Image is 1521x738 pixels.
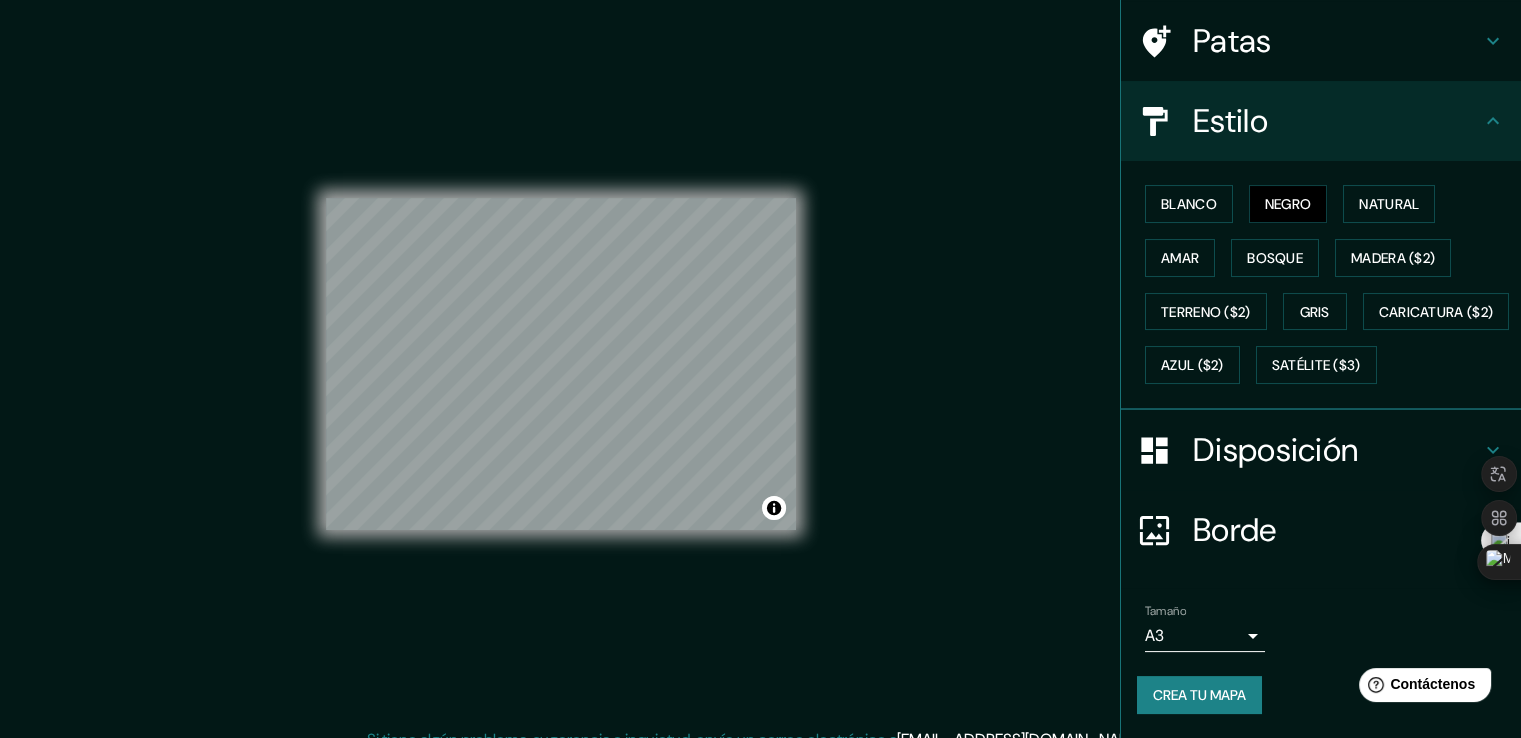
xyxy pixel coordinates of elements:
[1193,509,1277,551] font: Borde
[1121,1,1521,81] div: Patas
[326,198,796,530] canvas: Mapa
[1145,346,1240,384] button: Azul ($2)
[1335,239,1451,277] button: Madera ($2)
[1300,303,1330,321] font: Gris
[1161,249,1199,267] font: Amar
[1161,195,1217,213] font: Blanco
[1193,429,1358,471] font: Disposición
[1351,249,1435,267] font: Madera ($2)
[1343,185,1435,223] button: Natural
[1121,410,1521,490] div: Disposición
[1121,81,1521,161] div: Estilo
[1379,303,1494,321] font: Caricatura ($2)
[1249,185,1328,223] button: Negro
[1343,660,1499,716] iframe: Lanzador de widgets de ayuda
[1145,620,1265,652] div: A3
[1121,490,1521,570] div: Borde
[1145,603,1186,619] font: Tamaño
[1359,195,1419,213] font: Natural
[1272,357,1361,375] font: Satélite ($3)
[1161,357,1224,375] font: Azul ($2)
[1145,185,1233,223] button: Blanco
[1153,686,1246,704] font: Crea tu mapa
[1247,249,1303,267] font: Bosque
[1145,239,1215,277] button: Amar
[1265,195,1312,213] font: Negro
[1231,239,1319,277] button: Bosque
[762,496,786,520] button: Activar o desactivar atribución
[1283,293,1347,331] button: Gris
[1161,303,1251,321] font: Terreno ($2)
[1137,676,1262,714] button: Crea tu mapa
[1193,100,1268,142] font: Estilo
[1193,20,1272,62] font: Patas
[1145,625,1164,646] font: A3
[1256,346,1377,384] button: Satélite ($3)
[1145,293,1267,331] button: Terreno ($2)
[1363,293,1510,331] button: Caricatura ($2)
